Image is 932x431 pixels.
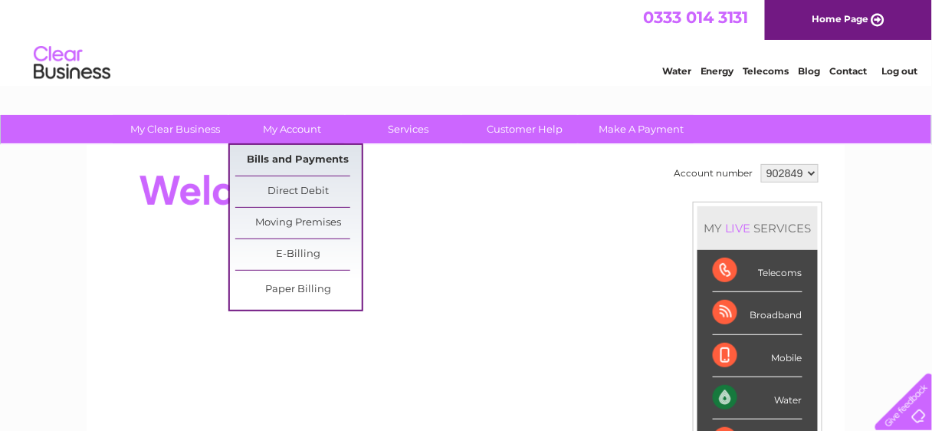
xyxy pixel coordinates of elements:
a: E-Billing [235,239,362,270]
a: Services [346,115,472,143]
div: MY SERVICES [697,206,818,250]
a: Contact [830,65,868,77]
img: logo.png [33,40,111,87]
a: My Account [229,115,356,143]
a: Water [662,65,691,77]
div: Broadband [713,292,802,334]
div: LIVE [722,221,754,235]
a: Customer Help [462,115,589,143]
td: Account number [670,160,757,186]
a: Direct Debit [235,176,362,207]
a: Paper Billing [235,275,362,305]
a: Make A Payment [579,115,705,143]
div: Clear Business is a trading name of Verastar Limited (registered in [GEOGRAPHIC_DATA] No. 3667643... [105,8,829,74]
a: 0333 014 3131 [643,8,749,27]
div: Telecoms [713,250,802,292]
a: Log out [881,65,917,77]
a: Telecoms [743,65,789,77]
a: My Clear Business [113,115,239,143]
a: Moving Premises [235,208,362,239]
a: Blog [799,65,821,77]
a: Bills and Payments [235,145,362,176]
div: Water [713,377,802,419]
a: Energy [701,65,734,77]
div: Mobile [713,335,802,377]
